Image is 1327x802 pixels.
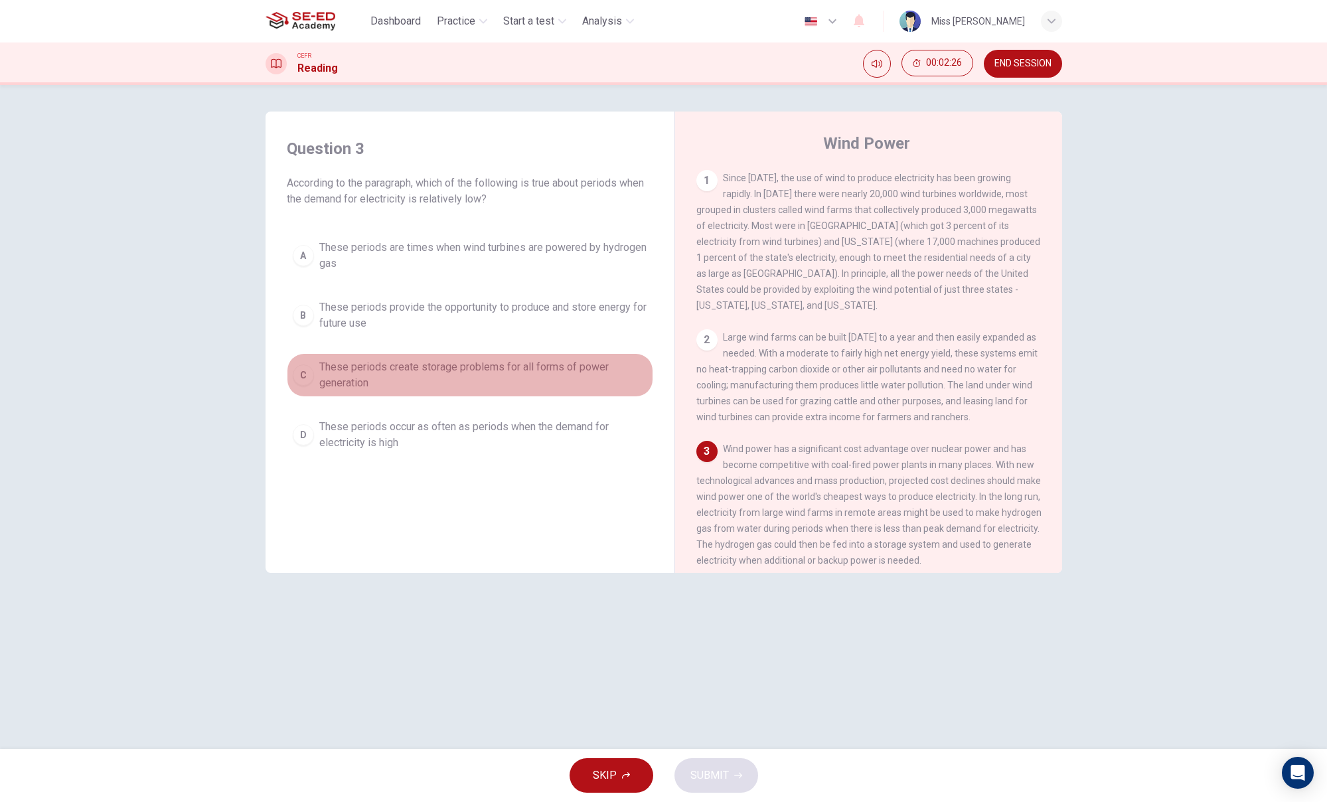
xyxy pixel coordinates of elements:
[293,424,314,445] div: D
[503,13,554,29] span: Start a test
[431,9,493,33] button: Practice
[863,50,891,78] div: Mute
[319,419,647,451] span: These periods occur as often as periods when the demand for electricity is high
[287,353,653,397] button: CThese periods create storage problems for all forms of power generation
[696,443,1042,566] span: Wind power has a significant cost advantage over nuclear power and has become competitive with co...
[582,13,622,29] span: Analysis
[287,175,653,207] span: According to the paragraph, which of the following is true about periods when the demand for elec...
[297,51,311,60] span: CEFR
[293,245,314,266] div: A
[901,50,973,76] button: 00:02:26
[696,329,718,351] div: 2
[370,13,421,29] span: Dashboard
[293,305,314,326] div: B
[1282,757,1314,789] div: Open Intercom Messenger
[994,58,1052,69] span: END SESSION
[899,11,921,32] img: Profile picture
[926,58,962,68] span: 00:02:26
[319,240,647,272] span: These periods are times when wind turbines are powered by hydrogen gas
[931,13,1025,29] div: Miss [PERSON_NAME]
[437,13,475,29] span: Practice
[696,173,1040,311] span: Since [DATE], the use of wind to produce electricity has been growing rapidly. In [DATE] there we...
[696,332,1038,422] span: Large wind farms can be built [DATE] to a year and then easily expanded as needed. With a moderat...
[287,138,653,159] h4: Question 3
[266,8,366,35] a: SE-ED Academy logo
[570,758,653,793] button: SKIP
[287,413,653,457] button: DThese periods occur as often as periods when the demand for electricity is high
[365,9,426,33] button: Dashboard
[287,293,653,337] button: BThese periods provide the opportunity to produce and store energy for future use
[498,9,572,33] button: Start a test
[901,50,973,78] div: Hide
[287,234,653,278] button: AThese periods are times when wind turbines are powered by hydrogen gas
[803,17,819,27] img: en
[593,766,617,785] span: SKIP
[696,441,718,462] div: 3
[696,170,718,191] div: 1
[319,299,647,331] span: These periods provide the opportunity to produce and store energy for future use
[297,60,338,76] h1: Reading
[319,359,647,391] span: These periods create storage problems for all forms of power generation
[293,364,314,386] div: C
[823,133,910,154] h4: Wind Power
[266,8,335,35] img: SE-ED Academy logo
[577,9,639,33] button: Analysis
[984,50,1062,78] button: END SESSION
